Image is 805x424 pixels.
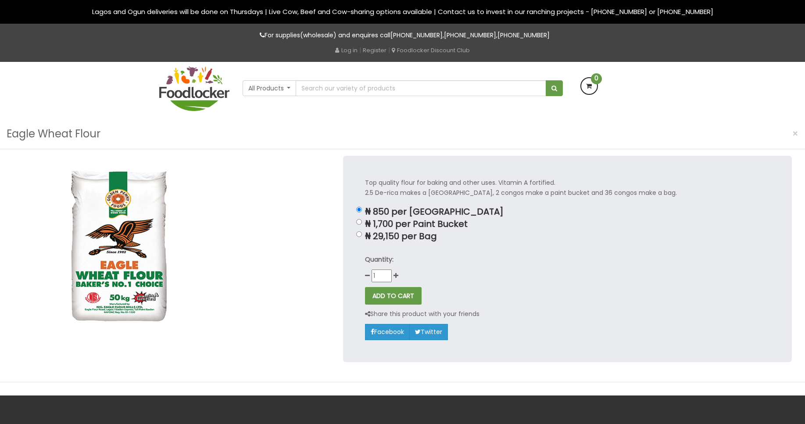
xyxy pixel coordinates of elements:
span: Lagos and Ogun deliveries will be done on Thursdays | Live Cow, Beef and Cow-sharing options avai... [92,7,713,16]
span: | [359,46,361,54]
img: FoodLocker [159,66,229,111]
p: Share this product with your friends [365,309,479,319]
span: × [792,127,798,140]
button: All Products [243,80,297,96]
a: Log in [335,46,358,54]
a: Foodlocker Discount Club [392,46,470,54]
a: [PHONE_NUMBER] [444,31,496,40]
img: Eagle Wheat Flour [13,156,224,336]
button: Close [788,125,803,143]
p: For supplies(wholesale) and enquires call , , [159,30,646,40]
a: Twitter [409,324,448,340]
a: [PHONE_NUMBER] [497,31,550,40]
button: ADD TO CART [365,287,422,305]
p: Top quality flour for baking and other uses. Vitamin A fortified. 2.5 De-rica makes a [GEOGRAPHIC... [365,178,770,198]
h3: Eagle Wheat Flour [7,126,100,142]
a: [PHONE_NUMBER] [390,31,443,40]
input: Search our variety of products [296,80,546,96]
p: ₦ 1,700 per Paint Bucket [365,219,770,229]
strong: Quantity: [365,255,394,264]
p: ₦ 850 per [GEOGRAPHIC_DATA] [365,207,770,217]
input: ₦ 850 per [GEOGRAPHIC_DATA] [356,207,362,212]
a: Facebook [365,324,410,340]
span: 0 [591,73,602,84]
span: | [388,46,390,54]
p: ₦ 29,150 per Bag [365,231,770,241]
input: ₦ 1,700 per Paint Bucket [356,219,362,225]
input: ₦ 29,150 per Bag [356,231,362,237]
a: Register [363,46,386,54]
